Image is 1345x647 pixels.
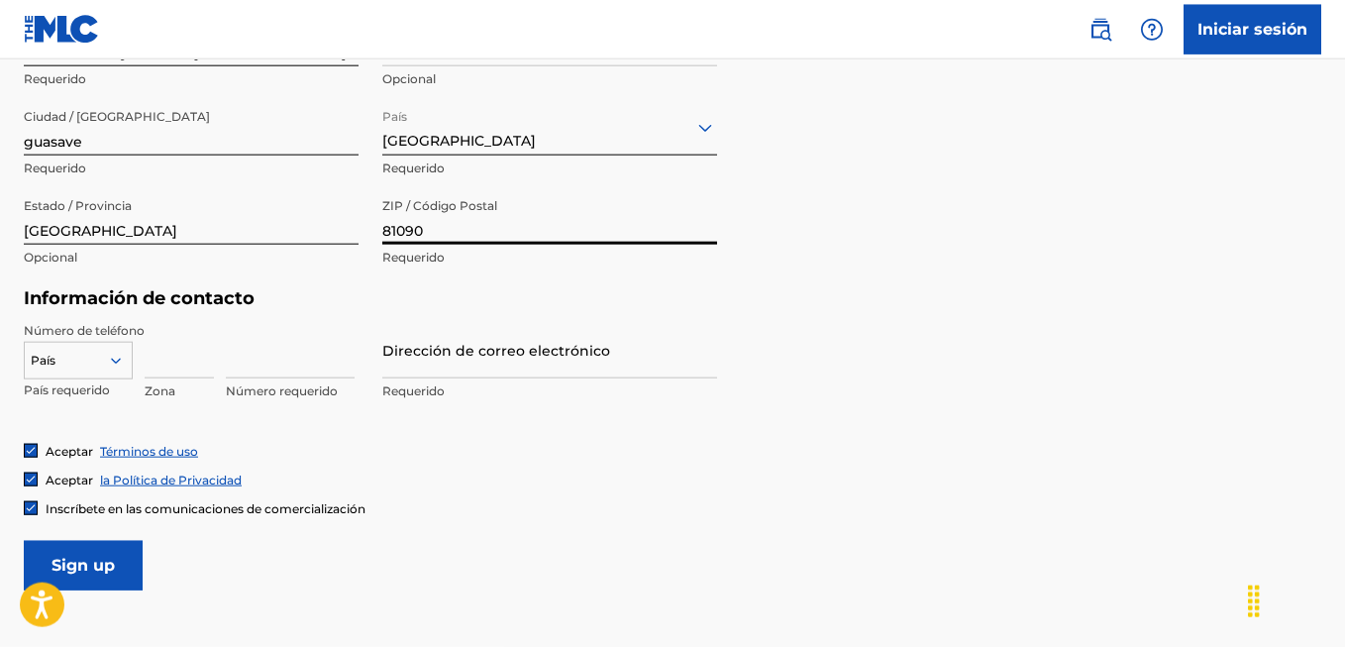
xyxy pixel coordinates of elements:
input: Sign up [24,541,143,591]
label: País [382,96,407,126]
img: casilla de verificación [25,445,37,457]
p: Requerido [24,70,359,88]
p: Opcional [24,249,359,267]
span: Aceptar [46,444,93,459]
img: Logo MLC [24,15,100,44]
p: Número requerido [226,382,355,400]
img: búsqueda [1088,18,1112,42]
p: Requerido [24,160,359,177]
p: Opcional [382,70,717,88]
p: Requerido [382,382,717,400]
p: País requerido [24,381,133,399]
p: Requerido [382,160,717,177]
a: Búsqueda pública [1081,10,1120,50]
a: Términos de uso [100,444,198,459]
a: la Política de Privacidad [100,473,242,487]
div: Ayuda [1132,10,1172,50]
div: [GEOGRAPHIC_DATA] [382,103,717,152]
div: Arrastrar [1238,572,1270,631]
a: Iniciar sesión [1184,5,1321,54]
img: ayuda [1140,18,1164,42]
p: Requerido [382,249,717,267]
img: casilla de verificación [25,474,37,485]
img: casilla de verificación [25,502,37,514]
h5: Información de contacto [24,287,717,310]
span: Aceptar [46,473,93,487]
span: Inscríbete en las comunicaciones de comercialización [46,501,365,516]
p: Zona [145,382,214,400]
div: Widget de chat [1246,552,1345,647]
iframe: Chat Widget [1246,552,1345,647]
